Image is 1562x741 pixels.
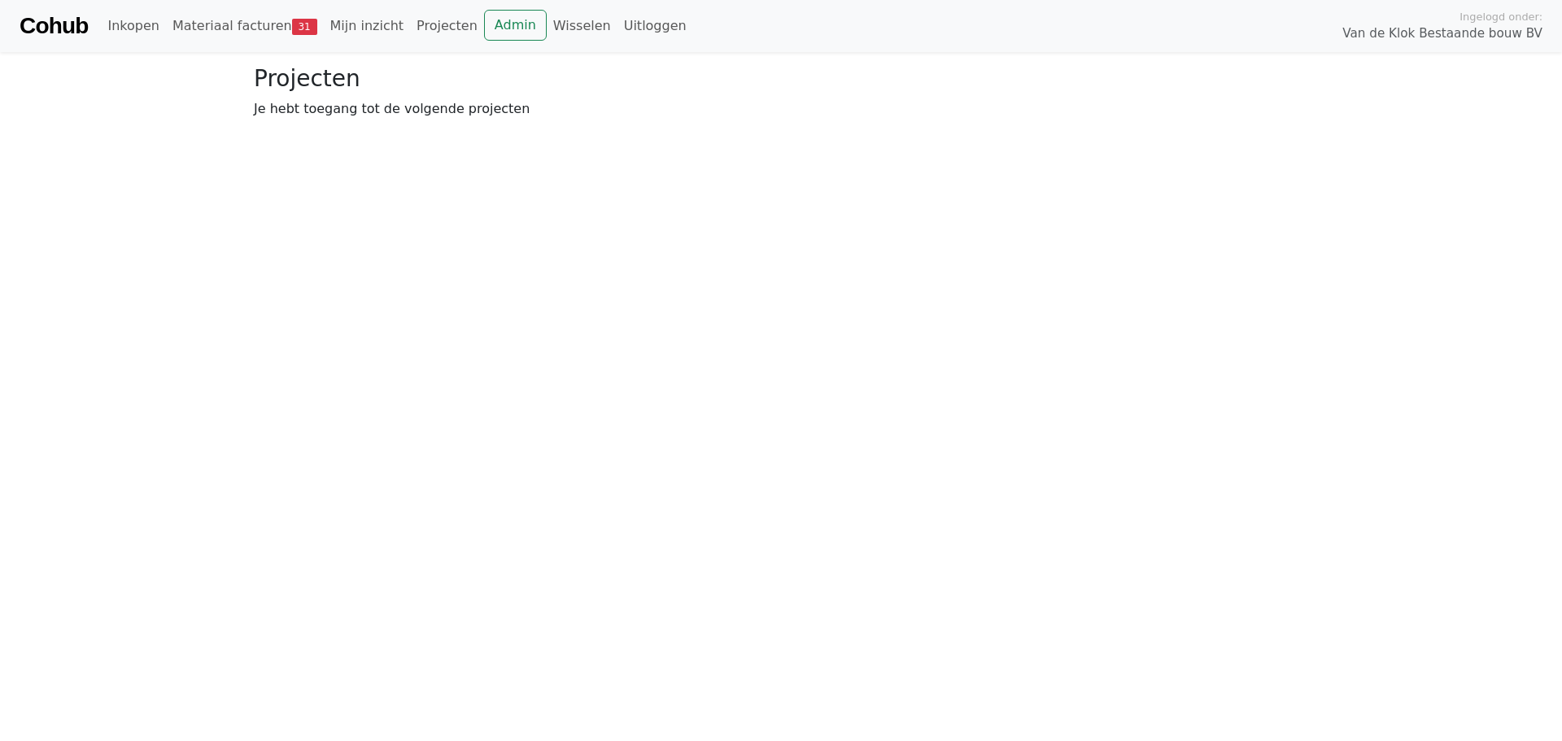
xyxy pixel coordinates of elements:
a: Uitloggen [617,10,693,42]
a: Materiaal facturen31 [166,10,324,42]
span: 31 [292,19,317,35]
p: Je hebt toegang tot de volgende projecten [254,99,1308,119]
a: Mijn inzicht [324,10,411,42]
a: Projecten [410,10,484,42]
a: Cohub [20,7,88,46]
a: Wisselen [547,10,617,42]
a: Admin [484,10,547,41]
a: Inkopen [101,10,165,42]
span: Van de Klok Bestaande bouw BV [1342,24,1542,43]
span: Ingelogd onder: [1459,9,1542,24]
h3: Projecten [254,65,1308,93]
